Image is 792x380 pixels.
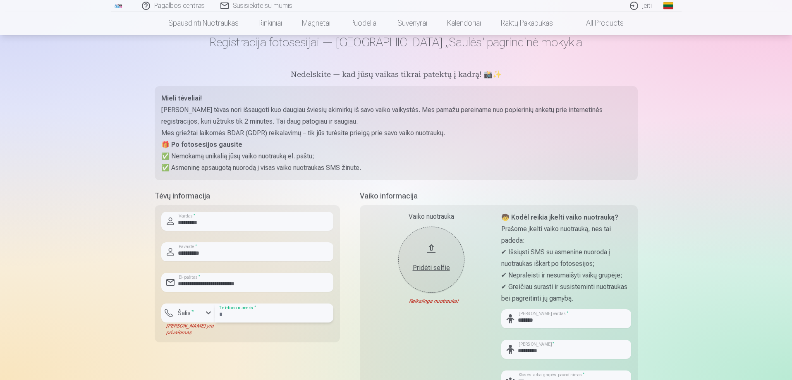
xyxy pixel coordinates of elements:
a: Raktų pakabukas [491,12,563,35]
p: [PERSON_NAME] tėvas nori išsaugoti kuo daugiau šviesių akimirkų iš savo vaiko vaikystės. Mes pama... [161,104,631,127]
p: ✅ Nemokamą unikalią jūsų vaiko nuotrauką el. paštu; [161,151,631,162]
p: ✔ Išsiųsti SMS su asmenine nuoroda į nuotraukas iškart po fotosesijos; [501,246,631,270]
p: ✔ Greičiau surasti ir susisteminti nuotraukas bei pagreitinti jų gamybą. [501,281,631,304]
h5: Vaiko informacija [360,190,638,202]
a: All products [563,12,634,35]
button: Šalis* [161,304,215,323]
h1: Registracija fotosesijai — [GEOGRAPHIC_DATA] „Saulės" pagrindinė mokykla [155,35,638,50]
p: Mes griežtai laikomės BDAR (GDPR) reikalavimų – tik jūs turėsite prieigą prie savo vaiko nuotraukų. [161,127,631,139]
h5: Tėvų informacija [155,190,340,202]
a: Spausdinti nuotraukas [158,12,249,35]
button: Pridėti selfie [398,227,464,293]
strong: Mieli tėveliai! [161,94,202,102]
a: Magnetai [292,12,340,35]
h5: Nedelskite — kad jūsų vaikas tikrai patektų į kadrą! 📸✨ [155,69,638,81]
a: Rinkiniai [249,12,292,35]
label: Šalis [175,309,197,317]
a: Suvenyrai [388,12,437,35]
a: Kalendoriai [437,12,491,35]
div: Pridėti selfie [407,263,456,273]
p: Prašome įkelti vaiko nuotrauką, nes tai padeda: [501,223,631,246]
img: /fa2 [114,3,123,8]
a: Puodeliai [340,12,388,35]
div: Reikalinga nuotrauka! [366,298,496,304]
p: ✅ Asmeninę apsaugotą nuorodą į visas vaiko nuotraukas SMS žinute. [161,162,631,174]
div: [PERSON_NAME] yra privalomas [161,323,215,336]
strong: 🧒 Kodėl reikia įkelti vaiko nuotrauką? [501,213,618,221]
p: ✔ Nepraleisti ir nesumaišyti vaikų grupėje; [501,270,631,281]
strong: 🎁 Po fotosesijos gausite [161,141,242,148]
div: Vaiko nuotrauka [366,212,496,222]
